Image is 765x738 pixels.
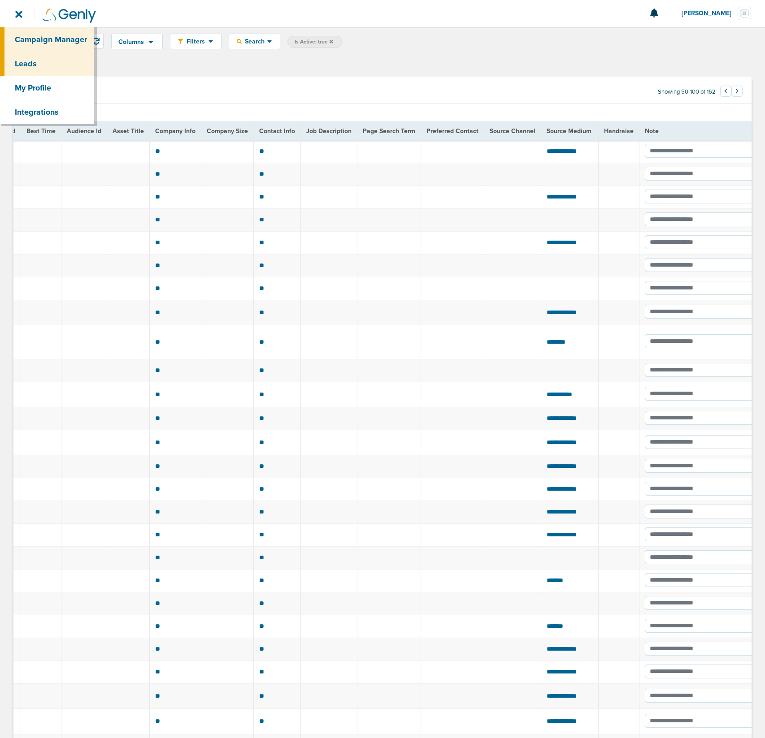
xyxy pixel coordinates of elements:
span: Filters [183,38,209,45]
th: Best Time [21,122,61,140]
th: Company Info [150,122,201,140]
th: Source Channel [484,122,541,140]
th: Source Medium [541,122,598,140]
span: Columns [118,39,144,45]
th: Page Search Term [357,122,421,140]
span: Audience Id [67,127,101,135]
th: Job Description [301,122,357,140]
button: Go to previous page [720,86,731,97]
span: Is Active: true [295,38,333,46]
span: Search [242,38,267,45]
th: Handraise [598,122,639,140]
button: Go to next page [731,86,743,97]
th: Contact Info [254,122,301,140]
span: Showing 50-100 of 162 [658,88,716,96]
th: Preferred Contact [421,122,484,140]
th: Company Size [201,122,254,140]
ul: Pagination [720,87,743,98]
img: Genly [43,9,96,23]
th: Asset Title [107,122,150,140]
span: [PERSON_NAME] [682,10,738,17]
